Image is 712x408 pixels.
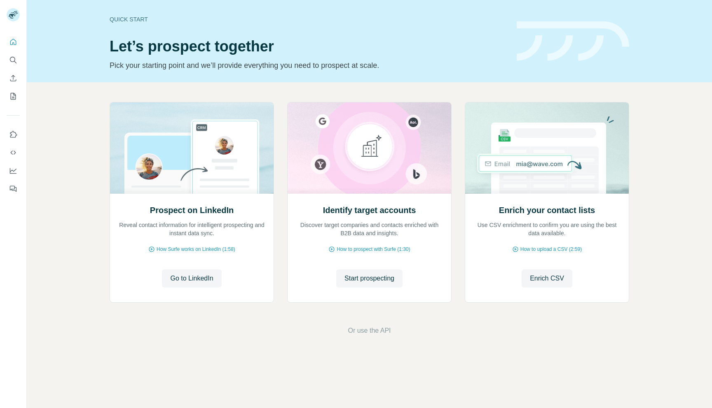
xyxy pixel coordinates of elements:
img: Prospect on LinkedIn [110,102,274,194]
span: How to upload a CSV (2:59) [520,246,582,253]
h2: Prospect on LinkedIn [150,204,234,216]
p: Discover target companies and contacts enriched with B2B data and insights. [296,221,443,237]
button: Use Surfe API [7,145,20,160]
button: Or use the API [348,326,391,336]
button: Enrich CSV [522,269,572,287]
span: How Surfe works on LinkedIn (1:58) [157,246,235,253]
button: Search [7,53,20,67]
p: Pick your starting point and we’ll provide everything you need to prospect at scale. [110,60,507,71]
h1: Let’s prospect together [110,38,507,55]
h2: Enrich your contact lists [499,204,595,216]
button: Use Surfe on LinkedIn [7,127,20,142]
button: Quick start [7,35,20,49]
span: Start prospecting [344,274,394,283]
button: Dashboard [7,163,20,178]
button: Feedback [7,181,20,196]
p: Reveal contact information for intelligent prospecting and instant data sync. [118,221,265,237]
span: Go to LinkedIn [170,274,213,283]
div: Quick start [110,15,507,23]
h2: Identify target accounts [323,204,416,216]
p: Use CSV enrichment to confirm you are using the best data available. [473,221,621,237]
button: Enrich CSV [7,71,20,86]
img: Enrich your contact lists [465,102,629,194]
img: banner [517,21,629,61]
button: Start prospecting [336,269,403,287]
button: My lists [7,89,20,104]
button: Go to LinkedIn [162,269,221,287]
span: How to prospect with Surfe (1:30) [337,246,410,253]
img: Identify target accounts [287,102,452,194]
span: Enrich CSV [530,274,564,283]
